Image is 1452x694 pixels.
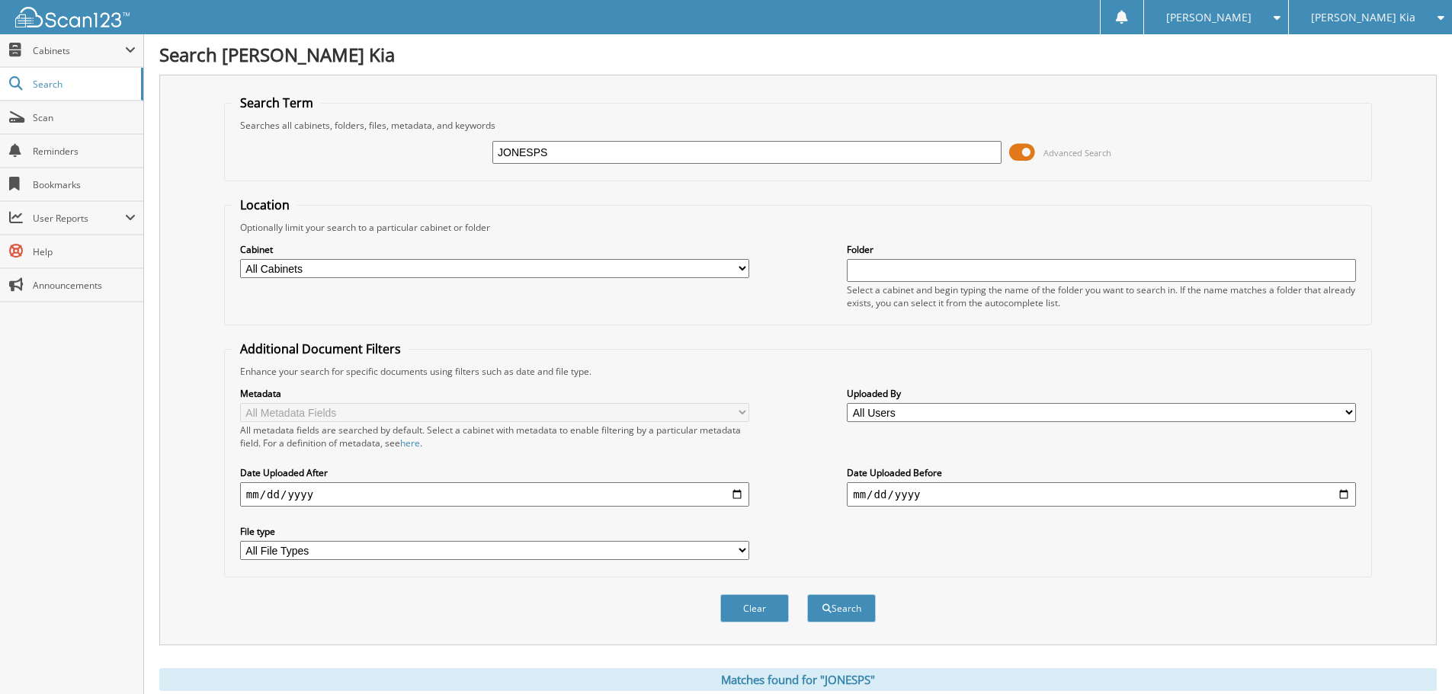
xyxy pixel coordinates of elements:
[240,424,749,449] div: All metadata fields are searched by default. Select a cabinet with metadata to enable filtering b...
[232,365,1364,378] div: Enhance your search for specific documents using filters such as date and file type.
[720,594,789,622] button: Clear
[847,466,1356,479] label: Date Uploaded Before
[33,178,136,191] span: Bookmarks
[33,111,136,124] span: Scan
[400,437,420,449] a: here
[159,42,1437,67] h1: Search [PERSON_NAME] Kia
[15,7,130,27] img: scan123-logo-white.svg
[807,594,876,622] button: Search
[847,482,1356,507] input: end
[232,94,321,111] legend: Search Term
[240,525,749,538] label: File type
[1311,13,1415,22] span: [PERSON_NAME] Kia
[232,197,297,213] legend: Location
[847,243,1356,256] label: Folder
[240,387,749,400] label: Metadata
[240,243,749,256] label: Cabinet
[159,668,1437,691] div: Matches found for "JONESPS"
[232,221,1364,234] div: Optionally limit your search to a particular cabinet or folder
[33,78,133,91] span: Search
[240,466,749,479] label: Date Uploaded After
[33,44,125,57] span: Cabinets
[33,279,136,292] span: Announcements
[847,387,1356,400] label: Uploaded By
[232,119,1364,132] div: Searches all cabinets, folders, files, metadata, and keywords
[33,145,136,158] span: Reminders
[847,283,1356,309] div: Select a cabinet and begin typing the name of the folder you want to search in. If the name match...
[33,245,136,258] span: Help
[1166,13,1252,22] span: [PERSON_NAME]
[33,212,125,225] span: User Reports
[240,482,749,507] input: start
[1043,147,1111,158] span: Advanced Search
[232,341,409,357] legend: Additional Document Filters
